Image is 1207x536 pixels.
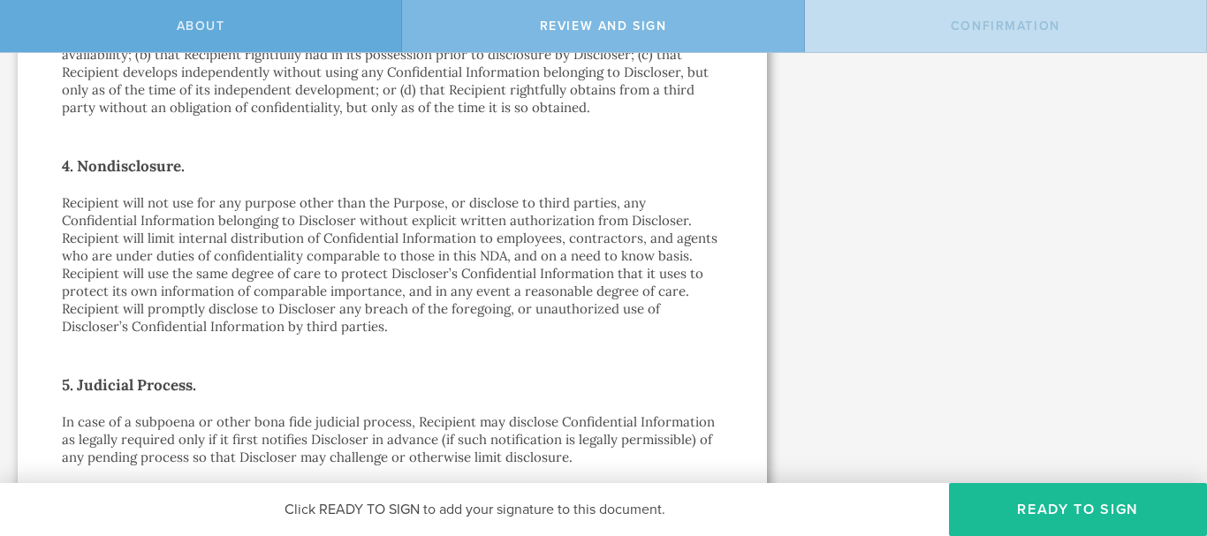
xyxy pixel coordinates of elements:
p: Recipient will not use for any purpose other than the Purpose, or disclose to third parties, any ... [62,194,723,336]
button: Ready to Sign [949,483,1207,536]
iframe: Chat Widget [1119,398,1207,483]
p: In case of a subpoena or other bona fide judicial process, Recipient may disclose Confidential In... [62,413,723,466]
h2: 5. Judicial Process. [62,371,723,399]
p: Confidential Information does not include information: (a) that is now or subsequently becomes ge... [62,11,723,117]
h2: 4. Nondisclosure. [62,152,723,180]
span: About [177,19,225,34]
span: Confirmation [951,19,1060,34]
span: Review and sign [540,19,667,34]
